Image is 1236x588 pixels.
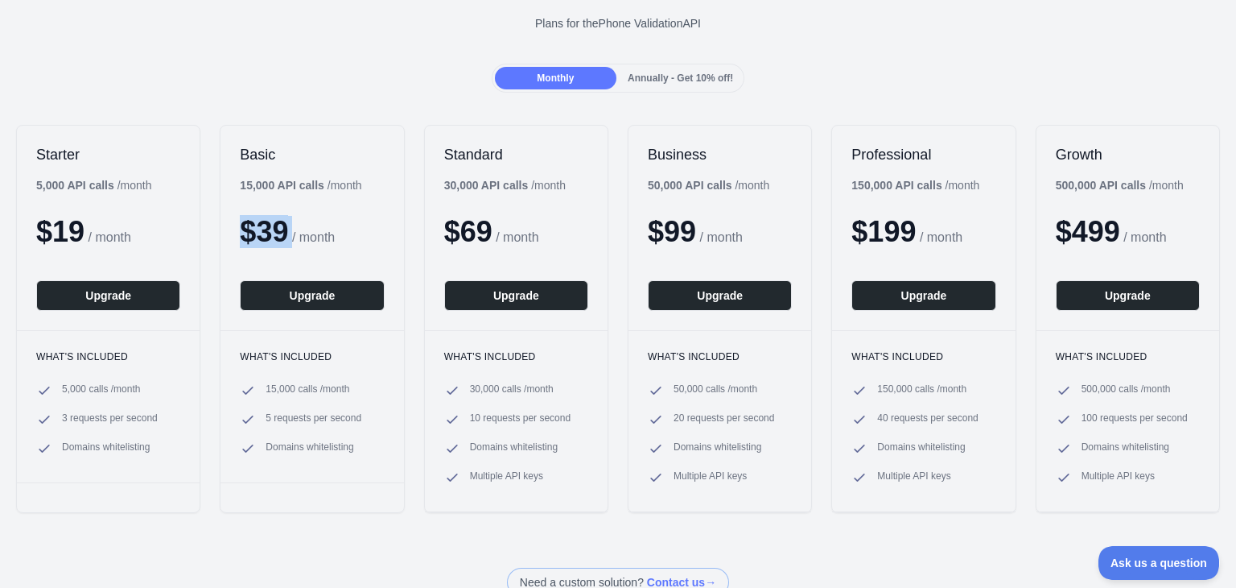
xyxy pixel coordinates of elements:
[851,280,995,311] button: Upgrade
[444,280,588,311] button: Upgrade
[1056,215,1120,248] span: $ 499
[851,215,916,248] span: $ 199
[648,215,696,248] span: $ 99
[648,280,792,311] button: Upgrade
[1056,280,1200,311] button: Upgrade
[1098,546,1220,580] iframe: Toggle Customer Support
[700,230,743,244] span: / month
[920,230,962,244] span: / month
[444,215,492,248] span: $ 69
[496,230,538,244] span: / month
